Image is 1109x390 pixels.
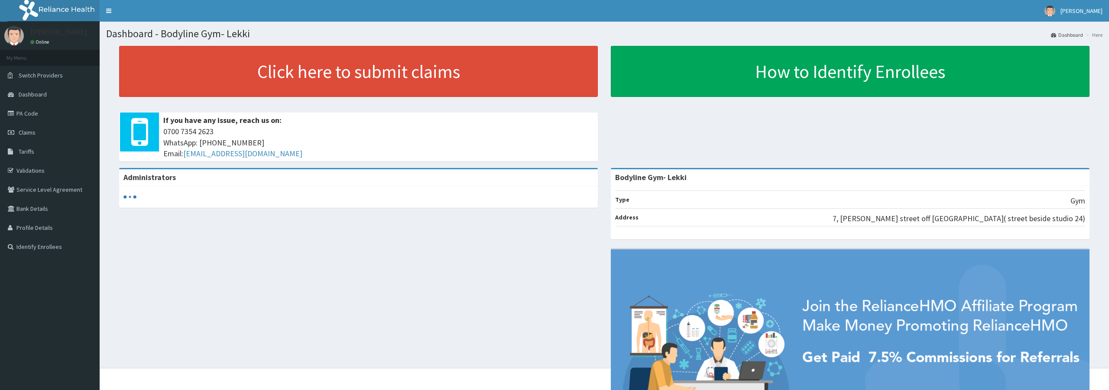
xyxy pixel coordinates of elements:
[1070,195,1085,206] p: Gym
[615,172,687,182] strong: Bodyline Gym- Lekki
[163,115,282,125] b: If you have any issue, reach us on:
[19,148,34,155] span: Tariffs
[30,39,51,45] a: Online
[183,148,302,158] a: [EMAIL_ADDRESS][DOMAIN_NAME]
[19,71,63,79] span: Switch Providers
[4,26,24,45] img: User Image
[30,28,87,36] p: [PERSON_NAME]
[615,196,629,203] b: Type
[19,129,36,136] span: Claims
[123,190,136,203] svg: audio-loading
[1044,6,1055,16] img: User Image
[123,172,176,182] b: Administrators
[1060,7,1103,15] span: [PERSON_NAME]
[611,46,1090,97] a: How to Identify Enrollees
[119,46,598,97] a: Click here to submit claims
[19,90,47,98] span: Dashboard
[1084,31,1103,39] li: Here
[1051,31,1083,39] a: Dashboard
[106,28,1103,39] h1: Dashboard - Bodyline Gym- Lekki
[833,213,1085,224] p: 7, [PERSON_NAME] street off [GEOGRAPHIC_DATA]( street beside studio 24)
[615,213,639,221] b: Address
[163,126,593,159] span: 0700 7354 2623 WhatsApp: [PHONE_NUMBER] Email:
